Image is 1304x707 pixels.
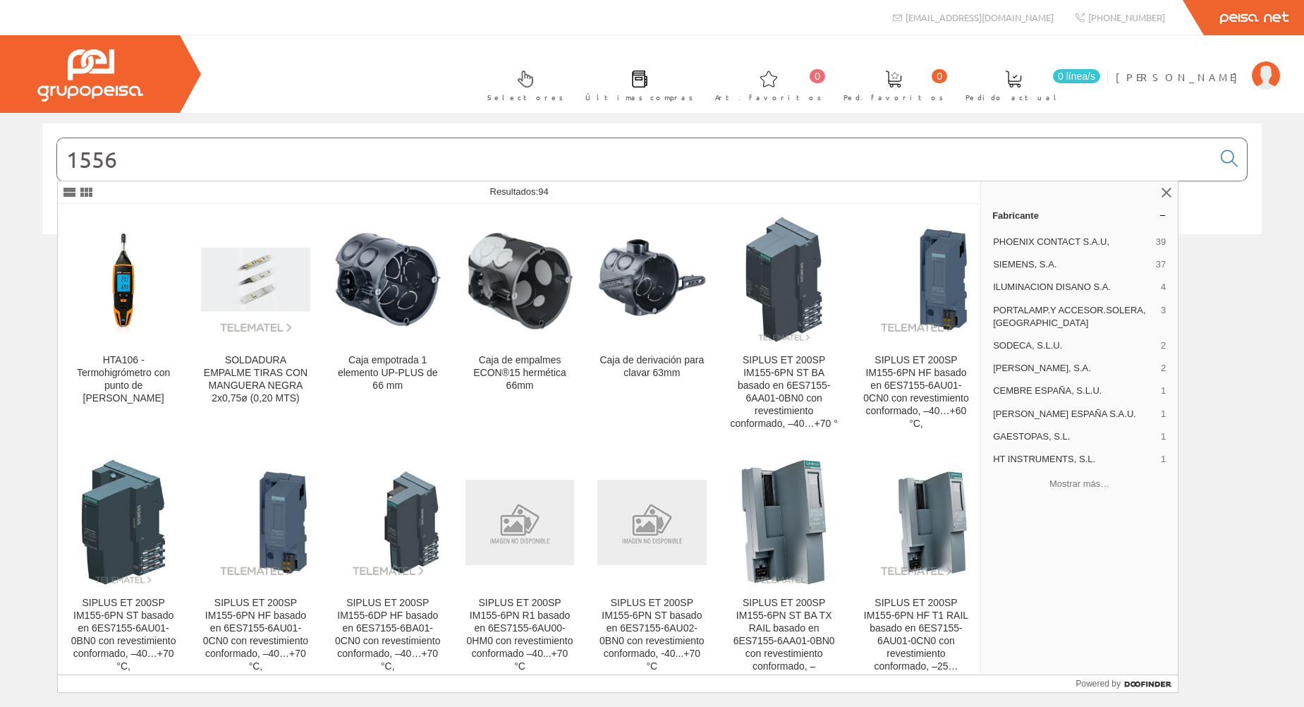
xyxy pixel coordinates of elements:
[69,597,178,673] div: SIPLUS ET 200SP IM155-6PN ST basado en 6ES7155-6AU01-0BN0 con revestimiento conformado, –40…+70 °C,
[862,468,970,576] img: SIPLUS ET 200SP IM155-6PN HF T1 RAIL basado en 6ES7155-6AU01-0CN0 con revestimiento conformado, –25…
[1161,453,1166,466] span: 1
[843,90,944,104] span: Ped. favoritos
[719,205,850,447] a: SIPLUS ET 200SP IM155-6PN ST BA basado en 6ES7155-6AA01-0BN0 con revestimiento conformado, –40…+7...
[201,225,310,334] img: SOLDADURA EMPALME TIRAS CON MANGUERA NEGRA 2x0,75ø (0,20 MTS)
[730,354,839,430] div: SIPLUS ET 200SP IM155-6PN ST BA basado en 6ES7155-6AA01-0BN0 con revestimiento conformado, –40…+70 °
[851,205,982,447] a: SIPLUS ET 200SP IM155-6PN HF basado en 6ES7155-6AU01-0CN0 con revestimiento conformado, –40…+60 °...
[58,447,189,689] a: SIPLUS ET 200SP IM155-6PN ST basado en 6ES7155-6AU01-0BN0 con revestimiento conformado, –40…+70 °...
[981,204,1178,226] a: Fabricante
[1053,69,1100,83] span: 0 línea/s
[597,354,706,380] div: Caja de derivación para clavar 63mm
[1156,258,1166,271] span: 37
[862,597,970,673] div: SIPLUS ET 200SP IM155-6PN HF T1 RAIL basado en 6ES7155-6AU01-0CN0 con revestimiento conformado, –25…
[334,468,442,576] img: SIPLUS ET 200SP IM155-6DP HF basado en 6ES7155-6BA01-0CN0 con revestimiento conformado, –40…+70 °C,
[993,430,1155,443] span: GAESTOPAS, S.L.
[586,447,717,689] a: SIPLUS ET 200SP IM155-6PN ST basado en 6ES7155-6AU02-0BN0 con revestimiento conformado, -40...+70...
[987,472,1172,495] button: Mostrar más…
[473,59,571,110] a: Selectores
[69,225,178,334] img: HTA106 - Termohigrómetro con punto de rocio
[741,459,827,586] img: SIPLUS ET 200SP IM155-6PN ST BA TX RAIL basado en 6ES7155-6AA01-0BN0 con revestimiento conformado, –
[993,385,1155,397] span: CEMBRE ESPAÑA, S.L.U.
[810,69,825,83] span: 0
[586,205,717,447] a: Caja de derivación para clavar 63mm Caja de derivación para clavar 63mm
[1161,281,1166,294] span: 4
[490,186,549,197] span: Resultados:
[69,354,178,405] div: HTA106 - Termohigrómetro con punto de [PERSON_NAME]
[57,138,1212,181] input: Buscar...
[993,258,1150,271] span: SIEMENS, S.A.
[454,205,585,447] a: Caja de empalmes ECON®15 hermética 66mm Caja de empalmes ECON®15 hermética 66mm
[862,225,970,334] img: SIPLUS ET 200SP IM155-6PN HF basado en 6ES7155-6AU01-0CN0 con revestimiento conformado, –40…+60 °C,
[538,186,548,197] span: 94
[851,447,982,689] a: SIPLUS ET 200SP IM155-6PN HF T1 RAIL basado en 6ES7155-6AU01-0CN0 con revestimiento conformado, –...
[334,354,442,392] div: Caja empotrada 1 elemento UP-PLUS de 66 mm
[1088,11,1165,23] span: [PHONE_NUMBER]
[58,205,189,447] a: HTA106 - Termohigrómetro con punto de rocio HTA106 - Termohigrómetro con punto de [PERSON_NAME]
[965,90,1061,104] span: Pedido actual
[1161,304,1166,330] span: 3
[1116,70,1245,84] span: [PERSON_NAME]
[993,304,1155,330] span: PORTALAMP.Y ACCESOR.SOLERA, [GEOGRAPHIC_DATA]
[465,354,574,392] div: Caja de empalmes ECON®15 hermética 66mm
[1161,339,1166,352] span: 2
[932,69,947,83] span: 0
[993,281,1155,294] span: ILUMINACION DISANO S.A.
[322,447,453,689] a: SIPLUS ET 200SP IM155-6DP HF basado en 6ES7155-6BA01-0CN0 con revestimiento conformado, –40…+70 °...
[1161,408,1166,421] span: 1
[465,597,574,673] div: SIPLUS ET 200SP IM155-6PN R1 basado en 6ES7155-6AU00-0HM0 con revestimiento conformado –40...+70 °C
[80,459,166,586] img: SIPLUS ET 200SP IM155-6PN ST basado en 6ES7155-6AU01-0BN0 con revestimiento conformado, –40…+70 °C,
[487,90,563,104] span: Selectores
[201,468,310,576] img: SIPLUS ET 200SP IM155-6PN HF basado en 6ES7155-6AU01-0CN0 con revestimiento conformado, –40…+70 °C,
[993,453,1155,466] span: HT INSTRUMENTS, S.L.
[597,597,706,673] div: SIPLUS ET 200SP IM155-6PN ST basado en 6ES7155-6AU02-0BN0 con revestimiento conformado, -40...+70 °C
[597,480,706,565] img: SIPLUS ET 200SP IM155-6PN ST basado en 6ES7155-6AU02-0BN0 con revestimiento conformado, -40...+70 °C
[745,216,824,343] img: SIPLUS ET 200SP IM155-6PN ST BA basado en 6ES7155-6AA01-0BN0 con revestimiento conformado, –40…+70 °
[1116,59,1280,72] a: [PERSON_NAME]
[42,252,1262,264] div: © Grupo Peisa
[597,225,706,334] img: Caja de derivación para clavar 63mm
[465,480,574,565] img: SIPLUS ET 200SP IM155-6PN R1 basado en 6ES7155-6AU00-0HM0 con revestimiento conformado –40...+70 °C
[571,59,700,110] a: Últimas compras
[201,597,310,673] div: SIPLUS ET 200SP IM155-6PN HF basado en 6ES7155-6AU01-0CN0 con revestimiento conformado, –40…+70 °C,
[190,205,321,447] a: SOLDADURA EMPALME TIRAS CON MANGUERA NEGRA 2x0,75ø (0,20 MTS) SOLDADURA EMPALME TIRAS CON MANGUER...
[334,597,442,673] div: SIPLUS ET 200SP IM155-6DP HF basado en 6ES7155-6BA01-0CN0 con revestimiento conformado, –40…+70 °C,
[862,354,970,430] div: SIPLUS ET 200SP IM155-6PN HF basado en 6ES7155-6AU01-0CN0 con revestimiento conformado, –40…+60 °C,
[1161,362,1166,375] span: 2
[201,354,310,405] div: SOLDADURA EMPALME TIRAS CON MANGUERA NEGRA 2x0,75ø (0,20 MTS)
[454,447,585,689] a: SIPLUS ET 200SP IM155-6PN R1 basado en 6ES7155-6AU00-0HM0 con revestimiento conformado –40...+70 ...
[730,597,839,673] div: SIPLUS ET 200SP IM155-6PN ST BA TX RAIL basado en 6ES7155-6AA01-0BN0 con revestimiento conformado, –
[1161,430,1166,443] span: 1
[37,49,143,102] img: Grupo Peisa
[906,11,1054,23] span: [EMAIL_ADDRESS][DOMAIN_NAME]
[719,447,850,689] a: SIPLUS ET 200SP IM155-6PN ST BA TX RAIL basado en 6ES7155-6AA01-0BN0 con revestimiento conformado...
[715,90,822,104] span: Art. favoritos
[1076,677,1121,690] span: Powered by
[993,339,1155,352] span: SODECA, S.L.U.
[334,225,442,334] img: Caja empotrada 1 elemento UP-PLUS de 66 mm
[322,205,453,447] a: Caja empotrada 1 elemento UP-PLUS de 66 mm Caja empotrada 1 elemento UP-PLUS de 66 mm
[190,447,321,689] a: SIPLUS ET 200SP IM155-6PN HF basado en 6ES7155-6AU01-0CN0 con revestimiento conformado, –40…+70 °...
[993,362,1155,375] span: [PERSON_NAME], S.A.
[1076,675,1178,692] a: Powered by
[1156,236,1166,248] span: 39
[585,90,693,104] span: Últimas compras
[993,408,1155,421] span: [PERSON_NAME] ESPAÑA S.A.U.
[993,236,1150,248] span: PHOENIX CONTACT S.A.U,
[1161,385,1166,397] span: 1
[465,225,574,334] img: Caja de empalmes ECON®15 hermética 66mm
